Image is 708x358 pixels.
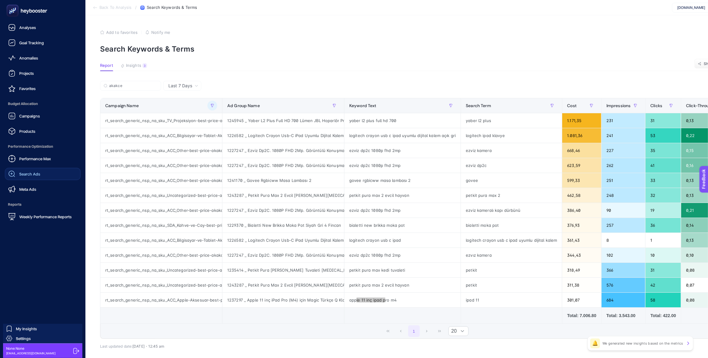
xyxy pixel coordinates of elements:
[132,344,164,349] span: [DATE]・12:45 am
[19,25,36,30] span: Analyses
[222,218,344,233] div: 1229370 _ Bialetti New Brikka Moka Pot Siyah Gri 4 Fincan
[562,293,601,307] div: 301,07
[19,86,36,91] span: Favorites
[602,341,683,346] p: We generated new insights based on the metrics
[602,113,645,128] div: 231
[19,156,51,161] span: Performance Max
[461,248,562,262] div: ezvız kamera
[562,158,601,173] div: 623,59
[349,103,376,108] span: Keyword Text
[99,5,131,10] span: Back To Analysis
[562,248,601,262] div: 344,43
[222,143,344,158] div: 1227247 _ Ezviz Dp2C. 1080P FHD 2Mp. Görüntülü Konuşma. Kapı Zili. Pır Sensörü. 4.3" Ekranlı. Wi-...
[562,128,601,143] div: 1.081,36
[461,158,562,173] div: ezviz dp2c
[100,233,222,248] div: rt_search_generic_nsp_na_sku_ACC_Bilgisayar-ve-Tablet-Aksesuarlari-best-price-akakce|SKU-SA360
[5,37,81,49] a: Goal Tracking
[602,263,645,277] div: 366
[602,278,645,292] div: 576
[4,2,23,7] span: Feedback
[461,278,562,292] div: petkit
[408,325,420,337] button: 1
[5,52,81,64] a: Anomalies
[100,344,132,349] span: Last updated date:
[645,248,681,262] div: 10
[602,248,645,262] div: 102
[344,233,461,248] div: logitech crayon usb c ipad
[5,140,81,153] span: Performance Optimization
[5,110,81,122] a: Campaigns
[602,188,645,203] div: 248
[461,218,562,233] div: bialetti moka pot
[461,203,562,218] div: ezviz kameralı kapı dürbünü
[135,5,137,10] span: /
[100,173,222,188] div: rt_search_generic_nsp_na_sku_ACC_Other-best-price-akakce|SKU-SA360
[645,218,681,233] div: 36
[106,30,138,35] span: Add to favorites
[602,158,645,173] div: 262
[5,168,81,180] a: Search Ads
[5,211,81,223] a: Weekly Performance Reports
[100,63,113,68] span: Report
[461,143,562,158] div: ezviz kamera
[19,71,34,76] span: Projects
[227,103,260,108] span: Ad Group Name
[6,351,56,356] span: [EMAIL_ADDRESS][DOMAIN_NAME]
[562,173,601,188] div: 599,33
[105,103,139,108] span: Campaign Name
[645,173,681,188] div: 33
[344,293,461,307] div: apple 11 inç ipad pro m4
[344,158,461,173] div: ezviz dp2c 1080p fhd 2mp
[100,113,222,128] div: rt_search_generic_nsp_na_sku_TV_Projeksiyon-best-price-akakce|SKU-SA360
[6,346,56,351] span: None None
[606,103,631,108] span: Impressions
[344,218,461,233] div: bialetti new brikka moka pot
[19,40,44,45] span: Goal Tracking
[100,263,222,277] div: rt_search_generic_nsp_na_sku_Uncategorized-best-price-akakce|SKU-SA360
[19,114,40,118] span: Campaigns
[567,103,577,108] span: Cost
[602,233,645,248] div: 8
[344,203,461,218] div: ezviz dp2c 1080p fhd 2mp
[562,233,601,248] div: 361,43
[466,103,491,108] span: Search Term
[344,113,461,128] div: yaber l2 plus full hd 700
[3,324,82,334] a: My Insights
[562,278,601,292] div: 311,38
[19,56,38,60] span: Anomalies
[100,203,222,218] div: rt_search_generic_nsp_na_sku_ACC_Other-best-price-akakce|SKU-SA360
[461,293,562,307] div: ipad 11
[5,125,81,137] a: Products
[567,313,596,319] div: Total: 7.006.80
[168,83,192,89] span: Last 7 Days
[147,5,197,10] span: Search Keywords & Terms
[100,293,222,307] div: rt_search_generic_nsp_na_sku_ACC_Apple-Aksesuar-best-price-akakce|SKU-SA360
[602,173,645,188] div: 251
[100,158,222,173] div: rt_search_generic_nsp_na_sku_ACC_Other-best-price-akakce|SKU-SA360
[151,30,170,35] span: Notify me
[5,198,81,211] span: Reports
[222,248,344,262] div: 1227247 _ Ezviz Dp2C. 1080P FHD 2Mp. Görüntülü Konuşma. Kapı Zili. Pır Sensörü. 4.3" Ekranlı. Wi-...
[100,188,222,203] div: rt_search_generic_nsp_na_sku_Uncategorized-best-price-akakce|SKU-SA360
[222,278,344,292] div: 1243287 _ Petkit Pura Max 2 Evcil [PERSON_NAME][MEDICAL_DATA]
[645,143,681,158] div: 35
[645,293,681,307] div: 58
[142,63,147,68] div: 3
[344,248,461,262] div: ezviz dp2c 1080p fhd 2mp
[645,188,681,203] div: 32
[645,128,681,143] div: 53
[562,218,601,233] div: 376,93
[19,172,40,176] span: Search Ads
[645,233,681,248] div: 1
[5,82,81,95] a: Favorites
[461,188,562,203] div: petkit pura max 2
[650,313,676,319] div: Total: 422.00
[562,263,601,277] div: 318,49
[126,63,141,68] span: Insights
[5,183,81,195] a: Meta Ads
[461,233,562,248] div: logitech crayon usb c ipad uyumlu dijital kalem
[449,327,457,336] span: Rows per page
[602,128,645,143] div: 241
[222,128,344,143] div: 1226582 _ Logitech Crayon Usb-C iPad Uyumlu Dijital Kalem - Açık Gri
[109,84,157,88] input: Search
